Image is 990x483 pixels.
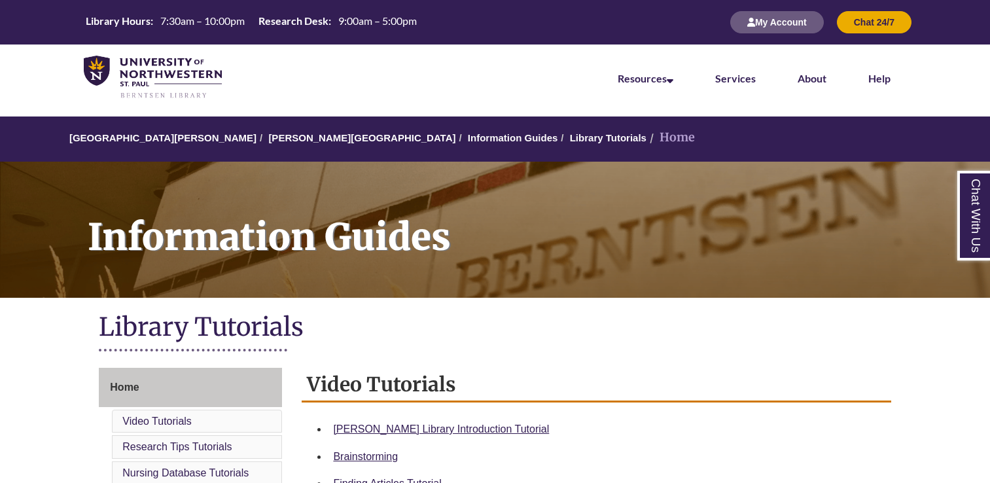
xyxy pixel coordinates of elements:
li: Home [646,128,695,147]
button: My Account [730,11,824,33]
a: Help [868,72,891,84]
h1: Information Guides [73,162,990,281]
a: Resources [618,72,673,84]
a: Hours Today [80,14,422,31]
span: 9:00am – 5:00pm [338,14,417,27]
a: About [798,72,826,84]
h1: Library Tutorials [99,311,891,346]
th: Library Hours: [80,14,155,28]
button: Chat 24/7 [837,11,911,33]
span: Home [110,382,139,393]
a: [PERSON_NAME] Library Introduction Tutorial [333,423,549,435]
h2: Video Tutorials [302,368,891,402]
table: Hours Today [80,14,422,30]
a: Chat 24/7 [837,16,911,27]
a: My Account [730,16,824,27]
span: 7:30am – 10:00pm [160,14,245,27]
img: UNWSP Library Logo [84,56,222,99]
a: Research Tips Tutorials [122,441,232,452]
a: Brainstorming [333,451,398,462]
a: Library Tutorials [570,132,646,143]
a: Information Guides [468,132,558,143]
th: Research Desk: [253,14,333,28]
a: Nursing Database Tutorials [122,467,249,478]
a: [GEOGRAPHIC_DATA][PERSON_NAME] [69,132,256,143]
a: Home [99,368,282,407]
a: Video Tutorials [122,416,192,427]
a: Services [715,72,756,84]
a: [PERSON_NAME][GEOGRAPHIC_DATA] [268,132,455,143]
